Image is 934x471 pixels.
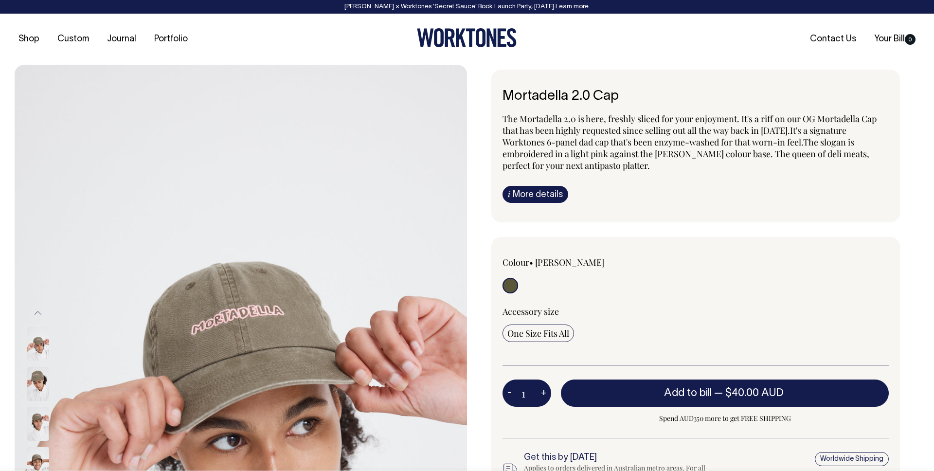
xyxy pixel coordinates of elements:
span: i [508,189,510,199]
button: Add to bill —$40.00 AUD [561,380,889,407]
button: + [536,383,551,403]
a: iMore details [503,186,568,203]
a: Your Bill0 [870,31,919,47]
a: Custom [54,31,93,47]
a: Journal [103,31,140,47]
h1: Mortadella 2.0 Cap [503,89,889,104]
a: Contact Us [806,31,860,47]
input: One Size Fits All [503,325,574,342]
span: — [714,388,786,398]
span: Spend AUD350 more to get FREE SHIPPING [561,413,889,424]
button: Previous [31,302,45,324]
span: 0 [905,34,916,45]
img: moss [27,327,49,361]
div: Accessory size [503,306,889,317]
div: [PERSON_NAME] × Worktones ‘Secret Sauce’ Book Launch Party, [DATE]. . [10,3,924,10]
p: The Mortadella 2.0 is here, freshly sliced for your enjoyment. It's a riff on our OG Mortadella C... [503,113,889,171]
span: One Size Fits All [507,327,569,339]
a: Learn more [556,4,589,10]
label: [PERSON_NAME] [535,256,604,268]
img: moss [27,367,49,401]
button: - [503,383,516,403]
div: Colour [503,256,657,268]
a: Shop [15,31,43,47]
a: Portfolio [150,31,192,47]
img: moss [27,407,49,441]
span: Add to bill [664,388,712,398]
span: • [529,256,533,268]
span: $40.00 AUD [725,388,784,398]
h6: Get this by [DATE] [524,453,714,463]
span: It's a signature Worktones 6-panel dad cap that's been enzyme-washed for that worn-in feel. The s... [503,125,869,171]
